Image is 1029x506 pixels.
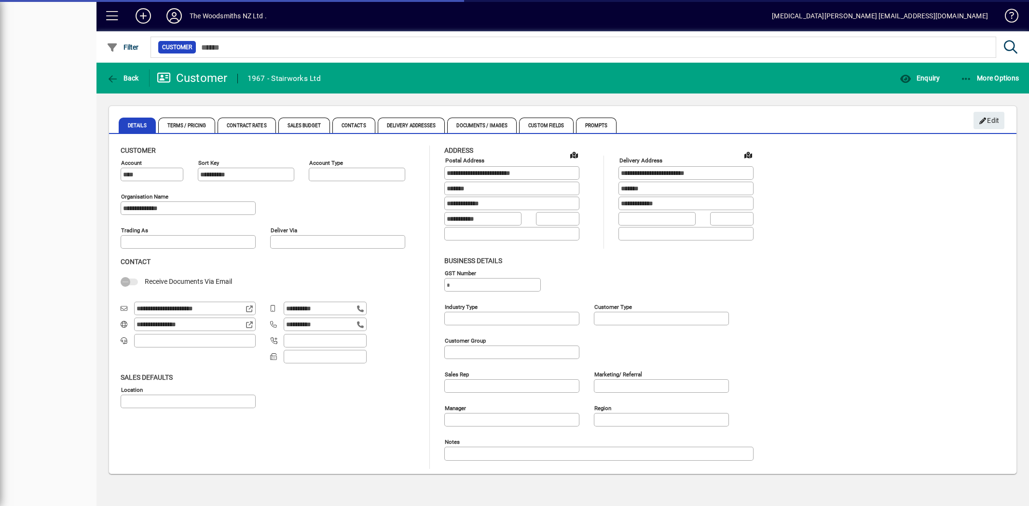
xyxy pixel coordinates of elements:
span: Edit [979,113,1000,129]
div: The Woodsmiths NZ Ltd . [190,8,267,24]
mat-label: Manager [445,404,466,411]
span: Details [119,118,156,133]
span: Sales defaults [121,373,173,381]
mat-label: Account [121,160,142,166]
mat-label: Region [594,404,611,411]
button: Filter [104,39,141,56]
span: Contacts [332,118,375,133]
span: More Options [960,74,1019,82]
div: 1967 - Stairworks Ltd [247,71,321,86]
span: Customer [162,42,192,52]
button: Profile [159,7,190,25]
span: Filter [107,43,139,51]
mat-label: Notes [445,438,460,445]
span: Delivery Addresses [378,118,445,133]
span: Sales Budget [278,118,330,133]
span: Customer [121,146,156,154]
mat-label: Trading as [121,227,148,234]
span: Terms / Pricing [158,118,216,133]
button: Edit [974,112,1004,129]
app-page-header-button: Back [96,69,150,87]
button: More Options [958,69,1022,87]
span: Receive Documents Via Email [145,278,232,285]
button: Enquiry [897,69,942,87]
mat-label: Customer type [594,303,632,310]
mat-label: Organisation name [121,193,168,200]
mat-label: Industry type [445,303,478,310]
mat-label: Location [121,386,143,393]
mat-label: Deliver via [271,227,297,234]
a: View on map [566,147,582,162]
span: Address [444,146,473,154]
mat-label: Customer group [445,337,486,344]
button: Add [128,7,159,25]
mat-label: Sort key [198,160,219,166]
span: Contract Rates [218,118,275,133]
a: View on map [741,147,756,162]
mat-label: Marketing/ Referral [594,371,642,377]
span: Business details [444,257,502,265]
mat-label: GST Number [445,269,476,276]
mat-label: Sales rep [445,371,469,377]
button: Back [104,69,141,87]
mat-label: Account Type [309,160,343,166]
span: Back [107,74,139,82]
span: Prompts [576,118,617,133]
span: Custom Fields [519,118,573,133]
a: Knowledge Base [998,2,1017,33]
span: Documents / Images [447,118,517,133]
div: Customer [157,70,228,86]
span: Contact [121,258,151,266]
span: Enquiry [900,74,940,82]
div: [MEDICAL_DATA][PERSON_NAME] [EMAIL_ADDRESS][DOMAIN_NAME] [772,8,988,24]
